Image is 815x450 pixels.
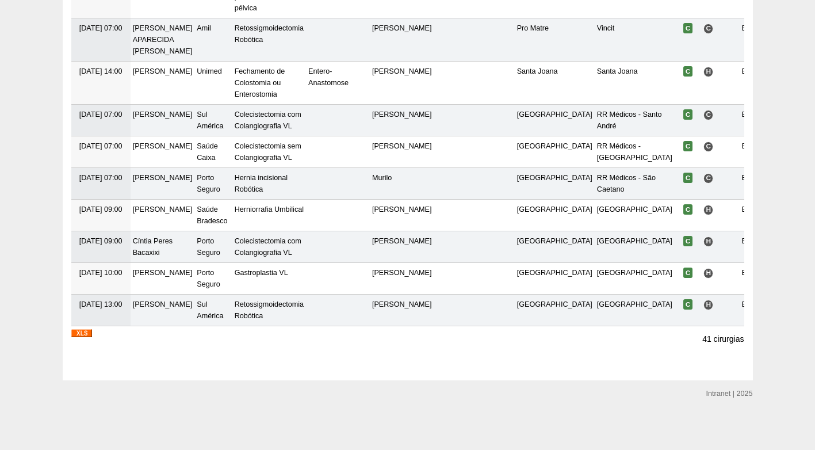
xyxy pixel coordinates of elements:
[79,142,123,150] span: [DATE] 07:00
[515,263,595,295] td: [GEOGRAPHIC_DATA]
[739,295,766,326] td: Eletiva
[515,231,595,263] td: [GEOGRAPHIC_DATA]
[131,18,195,62] td: [PERSON_NAME] APARECIDA [PERSON_NAME]
[515,295,595,326] td: [GEOGRAPHIC_DATA]
[703,67,713,77] span: Hospital
[79,24,123,32] span: [DATE] 07:00
[131,62,195,105] td: [PERSON_NAME]
[131,168,195,200] td: [PERSON_NAME]
[131,136,195,168] td: [PERSON_NAME]
[194,136,232,168] td: Saúde Caixa
[703,24,713,33] span: Consultório
[703,173,713,183] span: Consultório
[515,62,595,105] td: Santa Joana
[683,109,693,120] span: Confirmada
[232,168,306,200] td: Hernia incisional Robótica
[703,300,713,310] span: Hospital
[515,200,595,231] td: [GEOGRAPHIC_DATA]
[739,200,766,231] td: Eletiva
[595,168,675,200] td: RR Médicos - São Caetano
[683,23,693,33] span: Confirmada
[595,231,675,263] td: [GEOGRAPHIC_DATA]
[683,299,693,310] span: Confirmada
[595,18,675,62] td: Vincit
[232,231,306,263] td: Colecistectomia com Colangiografia VL
[232,136,306,168] td: Colecistectomia sem Colangiografia VL
[595,200,675,231] td: [GEOGRAPHIC_DATA]
[595,136,675,168] td: RR Médicos - [GEOGRAPHIC_DATA]
[595,295,675,326] td: [GEOGRAPHIC_DATA]
[232,62,306,105] td: Fechamento de Colostomia ou Enterostomia
[194,231,232,263] td: Porto Seguro
[595,105,675,136] td: RR Médicos - Santo André
[194,168,232,200] td: Porto Seguro
[739,263,766,295] td: Eletiva
[194,200,232,231] td: Saúde Bradesco
[703,268,713,278] span: Hospital
[595,263,675,295] td: [GEOGRAPHIC_DATA]
[232,200,306,231] td: Herniorrafia Umbilical
[194,62,232,105] td: Unimed
[232,18,306,62] td: Retossigmoidectomia Robótica
[131,231,195,263] td: Cíntia Peres Bacaxixi
[131,263,195,295] td: [PERSON_NAME]
[515,168,595,200] td: [GEOGRAPHIC_DATA]
[702,334,744,345] p: 41 cirurgias
[739,105,766,136] td: Eletiva
[683,141,693,151] span: Confirmada
[79,205,123,213] span: [DATE] 09:00
[79,269,123,277] span: [DATE] 10:00
[683,173,693,183] span: Confirmada
[739,62,766,105] td: Eletiva
[79,174,123,182] span: [DATE] 07:00
[515,105,595,136] td: [GEOGRAPHIC_DATA]
[370,295,434,326] td: [PERSON_NAME]
[79,110,123,119] span: [DATE] 07:00
[71,329,92,337] img: XLS
[194,263,232,295] td: Porto Seguro
[515,136,595,168] td: [GEOGRAPHIC_DATA]
[739,231,766,263] td: Eletiva
[131,200,195,231] td: [PERSON_NAME]
[232,263,306,295] td: Gastroplastia VL
[370,62,434,105] td: [PERSON_NAME]
[515,18,595,62] td: Pro Matre
[703,110,713,120] span: Consultório
[232,295,306,326] td: Retossigmoidectomia Robótica
[194,105,232,136] td: Sul América
[370,263,434,295] td: [PERSON_NAME]
[131,295,195,326] td: [PERSON_NAME]
[703,205,713,215] span: Hospital
[232,105,306,136] td: Colecistectomia com Colangiografia VL
[370,231,434,263] td: [PERSON_NAME]
[739,136,766,168] td: Eletiva
[370,18,434,62] td: [PERSON_NAME]
[370,200,434,231] td: [PERSON_NAME]
[683,204,693,215] span: Confirmada
[370,105,434,136] td: [PERSON_NAME]
[683,268,693,278] span: Confirmada
[370,136,434,168] td: [PERSON_NAME]
[703,142,713,151] span: Consultório
[703,237,713,246] span: Hospital
[739,18,766,62] td: Eletiva
[595,62,675,105] td: Santa Joana
[706,388,753,399] div: Intranet | 2025
[683,236,693,246] span: Confirmada
[683,66,693,77] span: Confirmada
[306,62,370,105] td: Entero-Anastomose
[194,18,232,62] td: Amil
[79,67,123,75] span: [DATE] 14:00
[79,237,123,245] span: [DATE] 09:00
[131,105,195,136] td: [PERSON_NAME]
[739,168,766,200] td: Eletiva
[79,300,123,308] span: [DATE] 13:00
[194,295,232,326] td: Sul América
[370,168,434,200] td: Murilo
